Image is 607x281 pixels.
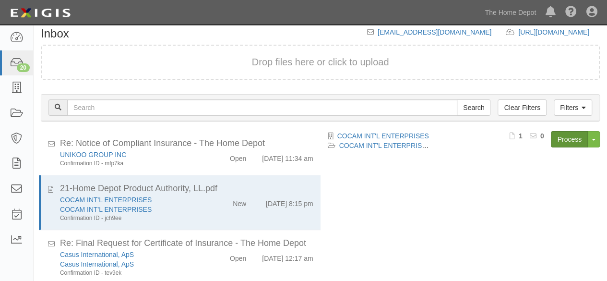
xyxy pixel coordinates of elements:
[551,131,588,147] a: Process
[498,99,546,116] a: Clear Filters
[230,250,246,263] div: Open
[60,269,202,277] div: Confirmation ID - tev9ek
[480,3,541,22] a: The Home Depot
[565,7,577,18] i: Help Center - Complianz
[60,251,134,258] a: Casus International, ApS
[457,99,490,116] input: Search
[60,214,202,222] div: Confirmation ID - jch9ee
[67,99,457,116] input: Search
[252,55,389,69] button: Drop files here or click to upload
[60,205,202,214] div: COCAM INT'L ENTERPRISES
[41,27,69,40] h1: Inbox
[230,150,246,163] div: Open
[262,150,313,163] div: [DATE] 11:34 am
[339,142,431,149] a: COCAM INT'L ENTERPRISES
[60,196,152,204] a: COCAM INT'L ENTERPRISES
[378,28,491,36] a: [EMAIL_ADDRESS][DOMAIN_NAME]
[60,159,202,168] div: Confirmation ID - mfp7ka
[60,260,134,268] a: Casus International, ApS
[60,183,313,195] div: 21-Home Depot Product Authority, LL.pdf
[262,250,313,263] div: [DATE] 12:17 am
[60,137,313,150] div: Re: Notice of Compliant Insurance - The Home Depot
[518,28,600,36] a: [URL][DOMAIN_NAME]
[60,237,313,250] div: Re: Final Request for Certificate of Insurance - The Home Depot
[266,195,313,208] div: [DATE] 8:15 pm
[337,132,429,140] a: COCAM INT'L ENTERPRISES
[17,63,30,72] div: 20
[60,195,202,205] div: COCAM INT'L ENTERPRISES
[540,132,544,140] b: 0
[60,151,126,159] a: UNIKOO GROUP INC
[7,4,73,22] img: logo-5460c22ac91f19d4615b14bd174203de0afe785f0fc80cf4dbbc73dc1793850b.png
[233,195,246,208] div: New
[60,206,152,213] a: COCAM INT'L ENTERPRISES
[554,99,592,116] a: Filters
[519,132,523,140] b: 1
